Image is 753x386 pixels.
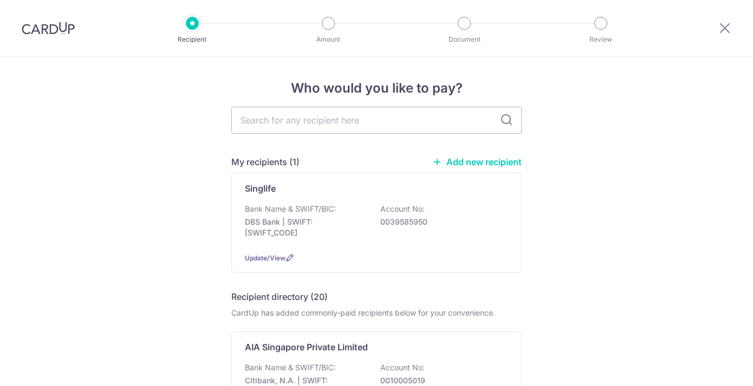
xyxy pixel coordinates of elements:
img: CardUp [22,22,75,35]
p: Account No: [380,204,425,214]
a: Add new recipient [432,156,522,167]
h5: Recipient directory (20) [231,290,328,303]
p: Document [424,34,504,45]
h5: My recipients (1) [231,155,300,168]
p: 0010005019 [380,375,502,386]
h4: Who would you like to pay? [231,78,522,98]
p: Singlife [245,182,276,195]
p: Recipient [152,34,232,45]
p: DBS Bank | SWIFT: [SWIFT_CODE] [245,217,366,238]
p: Bank Name & SWIFT/BIC: [245,204,336,214]
p: Amount [288,34,368,45]
div: CardUp has added commonly-paid recipients below for your convenience. [231,308,522,318]
p: Review [561,34,641,45]
p: AIA Singapore Private Limited [245,341,368,354]
p: Bank Name & SWIFT/BIC: [245,362,336,373]
p: Account No: [380,362,425,373]
a: Update/View [245,254,285,262]
input: Search for any recipient here [231,107,522,134]
p: 0039585950 [380,217,502,227]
